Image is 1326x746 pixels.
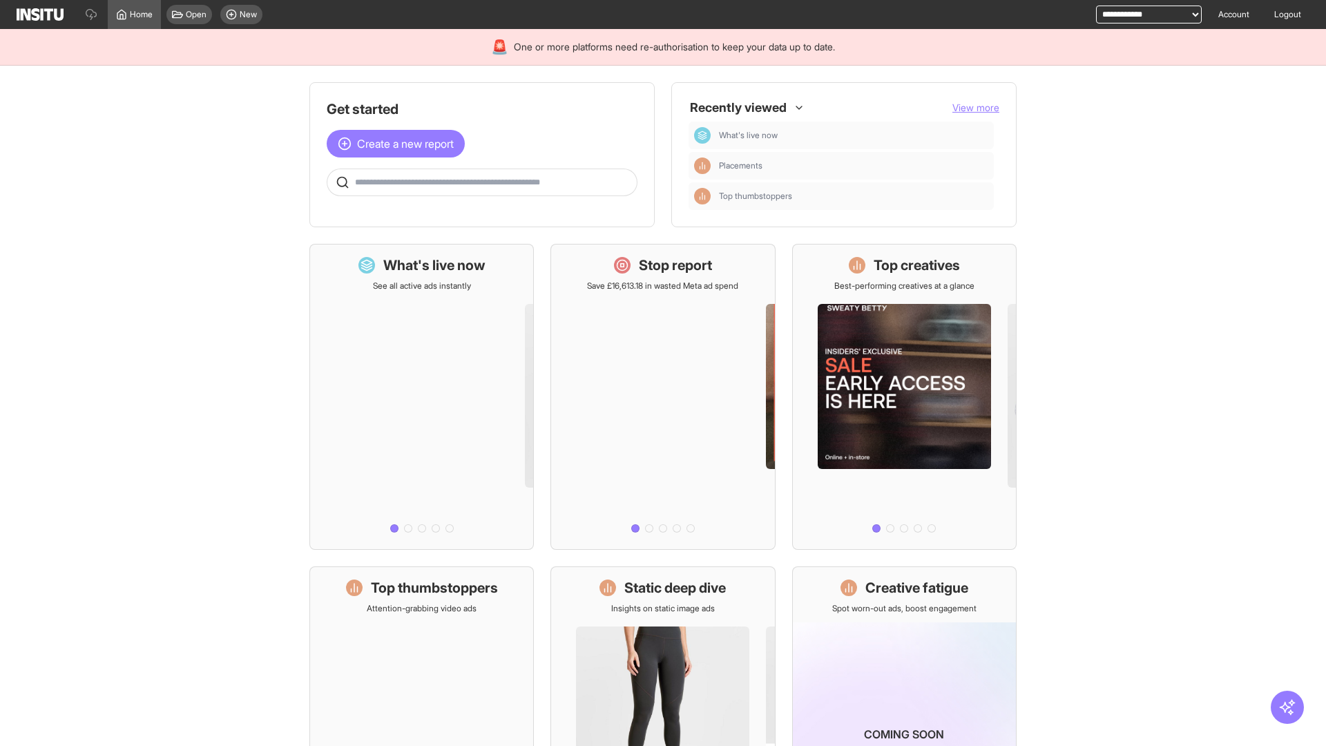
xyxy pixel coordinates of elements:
h1: Get started [327,99,637,119]
h1: Static deep dive [624,578,726,597]
p: Attention-grabbing video ads [367,603,477,614]
span: New [240,9,257,20]
h1: Stop report [639,256,712,275]
div: Insights [694,157,711,174]
span: One or more platforms need re-authorisation to keep your data up to date. [514,40,835,54]
p: Insights on static image ads [611,603,715,614]
span: What's live now [719,130,778,141]
span: Top thumbstoppers [719,191,988,202]
h1: What's live now [383,256,486,275]
h1: Top thumbstoppers [371,578,498,597]
span: Create a new report [357,135,454,152]
div: 🚨 [491,37,508,57]
span: Home [130,9,153,20]
div: Insights [694,188,711,204]
a: Stop reportSave £16,613.18 in wasted Meta ad spend [550,244,775,550]
span: View more [952,102,999,113]
span: Top thumbstoppers [719,191,792,202]
p: See all active ads instantly [373,280,471,291]
a: Top creativesBest-performing creatives at a glance [792,244,1017,550]
span: Placements [719,160,762,171]
span: What's live now [719,130,988,141]
button: View more [952,101,999,115]
p: Save £16,613.18 in wasted Meta ad spend [587,280,738,291]
span: Open [186,9,206,20]
p: Best-performing creatives at a glance [834,280,974,291]
div: Dashboard [694,127,711,144]
button: Create a new report [327,130,465,157]
img: Logo [17,8,64,21]
span: Placements [719,160,988,171]
h1: Top creatives [874,256,960,275]
a: What's live nowSee all active ads instantly [309,244,534,550]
